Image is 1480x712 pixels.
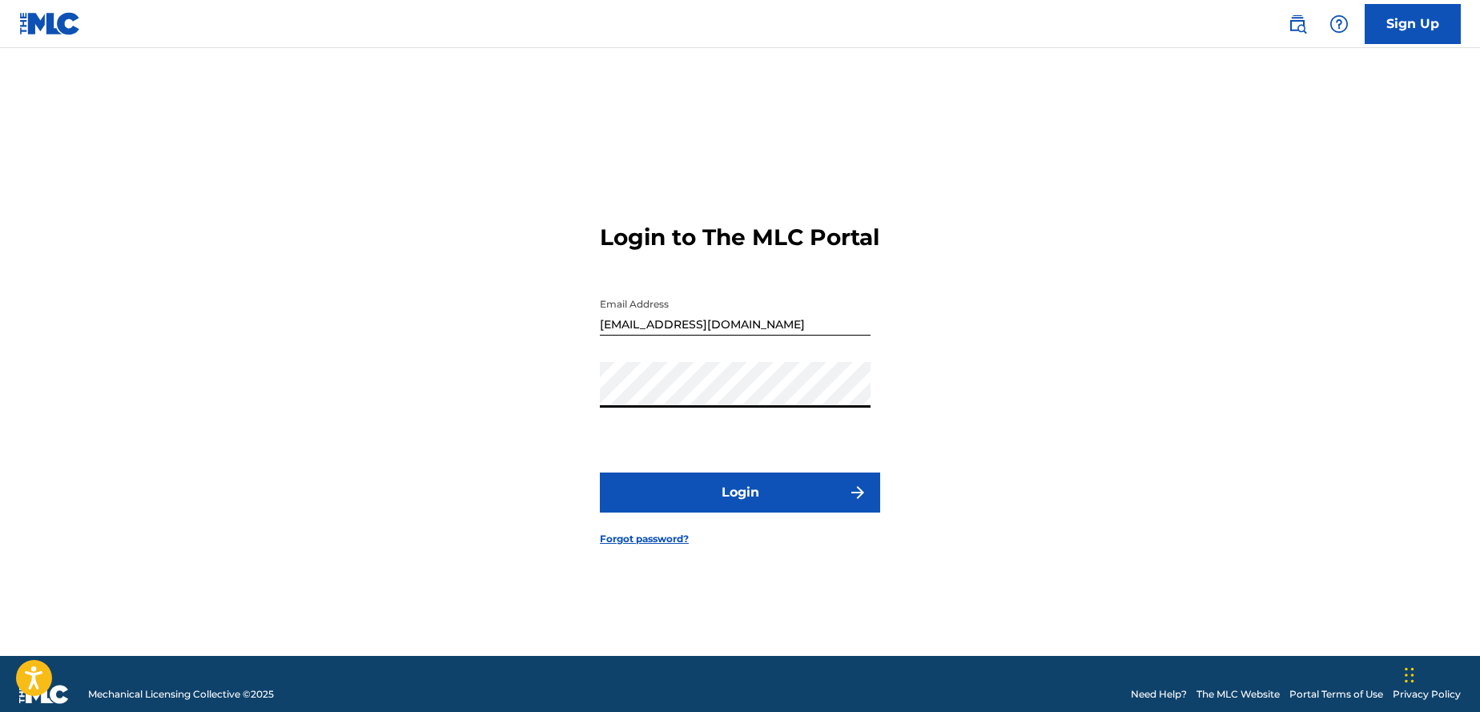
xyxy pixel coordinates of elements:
div: Help [1323,8,1355,40]
img: f7272a7cc735f4ea7f67.svg [848,483,867,502]
a: Public Search [1281,8,1313,40]
a: Sign Up [1365,4,1461,44]
button: Login [600,473,880,513]
img: logo [19,685,69,704]
a: Need Help? [1131,687,1187,702]
iframe: Chat Widget [1400,635,1480,712]
span: Mechanical Licensing Collective © 2025 [88,687,274,702]
div: Drag [1405,651,1414,699]
a: Portal Terms of Use [1289,687,1383,702]
img: MLC Logo [19,12,81,35]
img: help [1329,14,1349,34]
img: search [1288,14,1307,34]
a: Forgot password? [600,532,689,546]
a: The MLC Website [1196,687,1280,702]
h3: Login to The MLC Portal [600,223,879,251]
a: Privacy Policy [1393,687,1461,702]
